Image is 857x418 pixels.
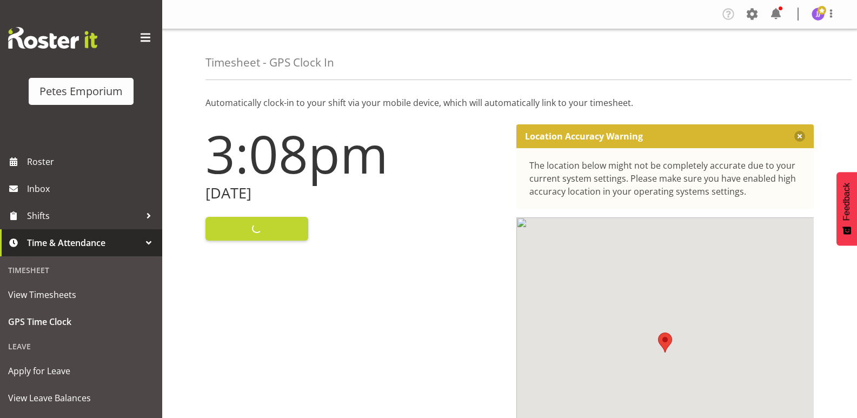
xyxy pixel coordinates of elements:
span: View Timesheets [8,287,154,303]
img: janelle-jonkers702.jpg [812,8,825,21]
span: Shifts [27,208,141,224]
p: Location Accuracy Warning [525,131,643,142]
span: Apply for Leave [8,363,154,379]
span: Inbox [27,181,157,197]
img: Rosterit website logo [8,27,97,49]
a: GPS Time Clock [3,308,160,335]
a: Apply for Leave [3,357,160,384]
div: Leave [3,335,160,357]
span: Time & Attendance [27,235,141,251]
button: Feedback - Show survey [836,172,857,246]
a: View Timesheets [3,281,160,308]
div: The location below might not be completely accurate due to your current system settings. Please m... [529,159,801,198]
button: Close message [794,131,805,142]
div: Timesheet [3,259,160,281]
span: Roster [27,154,157,170]
div: Petes Emporium [39,83,123,99]
span: GPS Time Clock [8,314,154,330]
h2: [DATE] [205,185,503,202]
a: View Leave Balances [3,384,160,412]
p: Automatically clock-in to your shift via your mobile device, which will automatically link to you... [205,96,814,109]
h4: Timesheet - GPS Clock In [205,56,334,69]
span: Feedback [842,183,852,221]
span: View Leave Balances [8,390,154,406]
h1: 3:08pm [205,124,503,183]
